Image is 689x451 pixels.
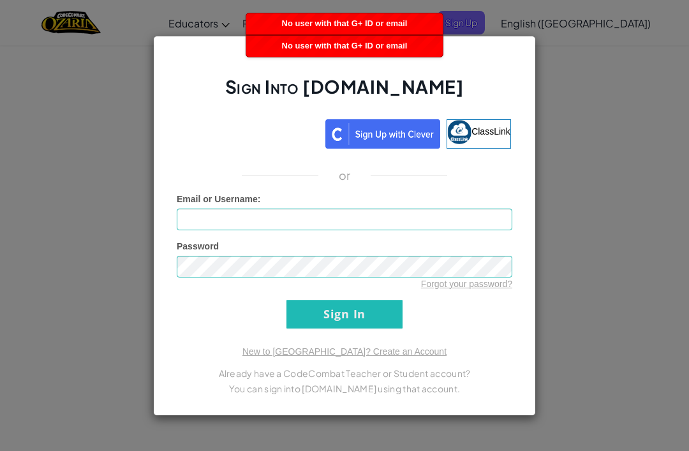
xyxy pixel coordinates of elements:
[177,366,512,381] p: Already have a CodeCombat Teacher or Student account?
[177,193,261,205] label: :
[325,119,440,149] img: clever_sso_button@2x.png
[447,120,471,144] img: classlink-logo-small.png
[286,300,403,329] input: Sign In
[177,194,258,204] span: Email or Username
[421,279,512,289] a: Forgot your password?
[282,18,408,28] span: No user with that G+ ID or email
[177,381,512,396] p: You can sign into [DOMAIN_NAME] using that account.
[177,75,512,112] h2: Sign Into [DOMAIN_NAME]
[177,241,219,251] span: Password
[282,41,408,50] span: No user with that G+ ID or email
[178,119,319,149] a: Sign in with Google. Opens in new tab
[339,168,351,183] p: or
[178,118,319,146] div: Sign in with Google. Opens in new tab
[471,126,510,136] span: ClassLink
[172,118,325,146] iframe: Sign in with Google Button
[242,346,447,357] a: New to [GEOGRAPHIC_DATA]? Create an Account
